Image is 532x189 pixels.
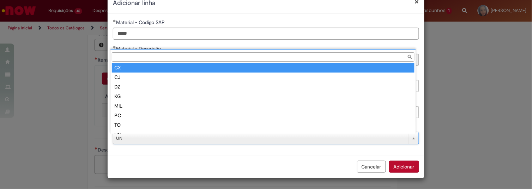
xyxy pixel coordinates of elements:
div: CX [112,63,415,73]
div: KG [112,92,415,101]
div: DZ [112,82,415,92]
div: MIL [112,101,415,111]
div: TO [112,120,415,130]
div: UN [112,130,415,139]
div: PC [112,111,415,120]
div: CJ [112,73,415,82]
ul: Material - Unid. Medida [110,63,416,134]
